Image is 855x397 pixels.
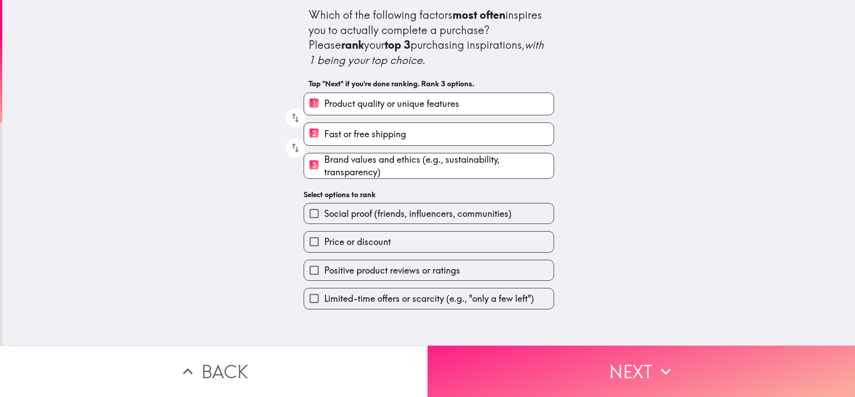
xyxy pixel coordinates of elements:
b: rank [341,38,364,51]
button: Limited-time offers or scarcity (e.g., "only a few left") [304,288,554,308]
b: top 3 [385,38,411,51]
button: Positive product reviews or ratings [304,260,554,280]
span: Price or discount [324,236,391,248]
button: Social proof (friends, influencers, communities) [304,203,554,224]
i: with 1 being your top choice. [309,38,546,67]
span: Brand values and ethics (e.g., sustainability, transparency) [324,153,554,178]
button: 3Brand values and ethics (e.g., sustainability, transparency) [304,153,554,178]
button: 1Product quality or unique features [304,93,554,115]
button: Next [427,346,855,397]
h6: Select options to rank [304,190,554,199]
span: Social proof (friends, influencers, communities) [324,207,512,220]
button: Price or discount [304,232,554,252]
span: Fast or free shipping [324,128,406,140]
span: Limited-time offers or scarcity (e.g., "only a few left") [324,292,534,305]
span: Positive product reviews or ratings [324,264,460,277]
div: Which of the following factors inspires you to actually complete a purchase? Please your purchasi... [309,8,549,68]
b: most often [453,8,505,21]
h6: Tap "Next" if you're done ranking. Rank 3 options. [309,79,549,89]
span: Product quality or unique features [324,97,459,110]
button: 2Fast or free shipping [304,123,554,145]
